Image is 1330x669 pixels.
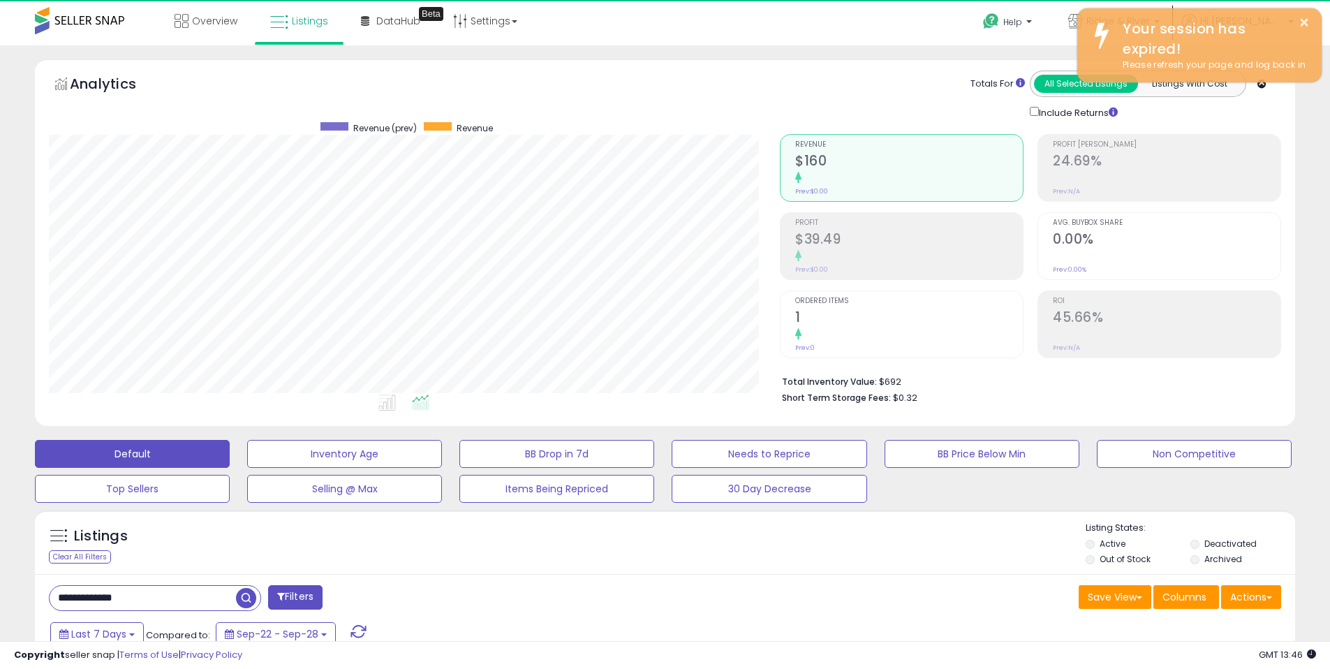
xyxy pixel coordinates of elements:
[14,648,65,661] strong: Copyright
[419,7,443,21] div: Tooltip anchor
[1019,104,1135,120] div: Include Returns
[795,141,1023,149] span: Revenue
[982,13,1000,30] i: Get Help
[1053,153,1280,172] h2: 24.69%
[192,14,237,28] span: Overview
[216,622,336,646] button: Sep-22 - Sep-28
[972,2,1046,45] a: Help
[795,231,1023,250] h2: $39.49
[1053,231,1280,250] h2: 0.00%
[1053,187,1080,196] small: Prev: N/A
[795,309,1023,328] h2: 1
[1003,16,1022,28] span: Help
[49,550,111,564] div: Clear All Filters
[795,219,1023,227] span: Profit
[459,440,654,468] button: BB Drop in 7d
[1259,648,1316,661] span: 2025-10-8 13:46 GMT
[50,622,144,646] button: Last 7 Days
[795,297,1023,305] span: Ordered Items
[14,649,242,662] div: seller snap | |
[1112,19,1311,59] div: Your session has expired!
[70,74,163,97] h5: Analytics
[353,122,417,134] span: Revenue (prev)
[237,627,318,641] span: Sep-22 - Sep-28
[795,187,828,196] small: Prev: $0.00
[970,78,1025,91] div: Totals For
[181,648,242,661] a: Privacy Policy
[1153,585,1219,609] button: Columns
[119,648,179,661] a: Terms of Use
[782,376,877,388] b: Total Inventory Value:
[795,344,815,352] small: Prev: 0
[1086,522,1295,535] p: Listing States:
[1137,75,1241,93] button: Listings With Cost
[71,627,126,641] span: Last 7 Days
[1079,585,1151,609] button: Save View
[795,153,1023,172] h2: $160
[268,585,323,610] button: Filters
[35,440,230,468] button: Default
[782,392,891,404] b: Short Term Storage Fees:
[292,14,328,28] span: Listings
[1053,265,1086,274] small: Prev: 0.00%
[1100,553,1151,565] label: Out of Stock
[1204,553,1242,565] label: Archived
[247,440,442,468] button: Inventory Age
[1034,75,1138,93] button: All Selected Listings
[459,475,654,503] button: Items Being Repriced
[1053,141,1280,149] span: Profit [PERSON_NAME]
[672,440,866,468] button: Needs to Reprice
[457,122,493,134] span: Revenue
[885,440,1079,468] button: BB Price Below Min
[893,391,917,404] span: $0.32
[35,475,230,503] button: Top Sellers
[146,628,210,642] span: Compared to:
[1053,219,1280,227] span: Avg. Buybox Share
[1100,538,1125,550] label: Active
[1053,297,1280,305] span: ROI
[1112,59,1311,72] div: Please refresh your page and log back in
[376,14,420,28] span: DataHub
[1053,344,1080,352] small: Prev: N/A
[247,475,442,503] button: Selling @ Max
[782,372,1271,389] li: $692
[1299,14,1310,31] button: ×
[672,475,866,503] button: 30 Day Decrease
[1097,440,1292,468] button: Non Competitive
[1204,538,1257,550] label: Deactivated
[1221,585,1281,609] button: Actions
[74,527,128,546] h5: Listings
[795,265,828,274] small: Prev: $0.00
[1162,590,1206,604] span: Columns
[1053,309,1280,328] h2: 45.66%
